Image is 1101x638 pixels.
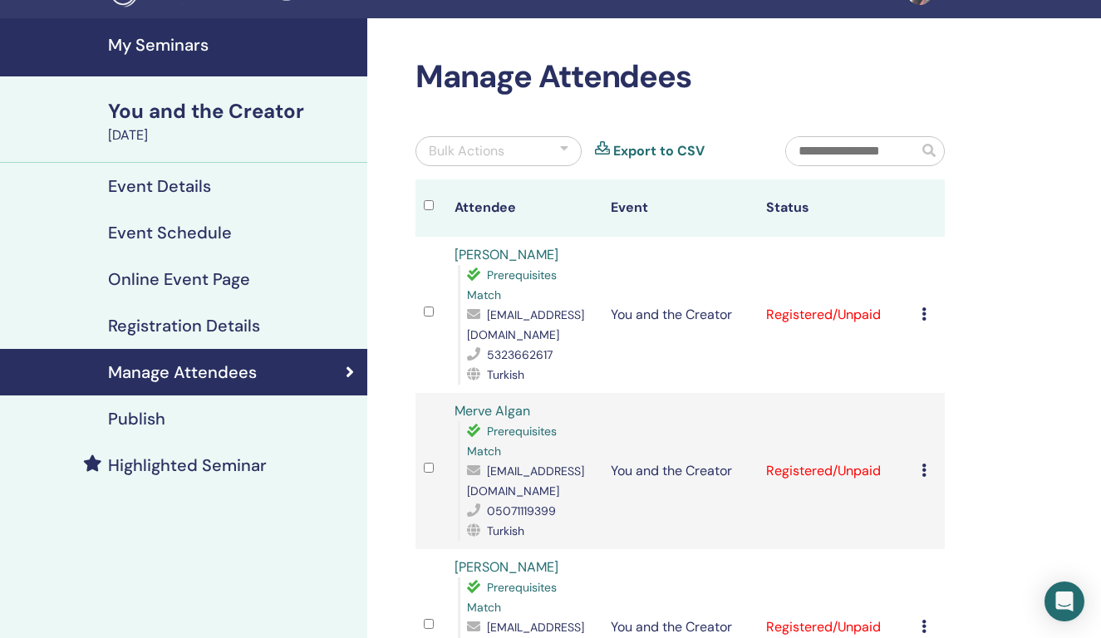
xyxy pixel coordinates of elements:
[108,362,257,382] h4: Manage Attendees
[467,464,584,498] span: [EMAIL_ADDRESS][DOMAIN_NAME]
[108,97,357,125] div: You and the Creator
[455,558,558,576] a: [PERSON_NAME]
[487,367,524,382] span: Turkish
[602,393,758,549] td: You and the Creator
[98,97,367,145] a: You and the Creator[DATE]
[455,246,558,263] a: [PERSON_NAME]
[446,179,602,237] th: Attendee
[108,269,250,289] h4: Online Event Page
[108,125,357,145] div: [DATE]
[487,347,553,362] span: 5323662617
[455,402,530,420] a: Merve Algan
[108,223,232,243] h4: Event Schedule
[415,58,945,96] h2: Manage Attendees
[467,307,584,342] span: [EMAIL_ADDRESS][DOMAIN_NAME]
[108,455,267,475] h4: Highlighted Seminar
[1044,582,1084,621] div: Open Intercom Messenger
[108,316,260,336] h4: Registration Details
[487,503,556,518] span: 05071119399
[108,409,165,429] h4: Publish
[467,580,557,615] span: Prerequisites Match
[429,141,504,161] div: Bulk Actions
[467,424,557,459] span: Prerequisites Match
[108,176,211,196] h4: Event Details
[487,523,524,538] span: Turkish
[467,267,557,302] span: Prerequisites Match
[758,179,913,237] th: Status
[602,179,758,237] th: Event
[613,141,705,161] a: Export to CSV
[602,237,758,393] td: You and the Creator
[108,35,357,55] h4: My Seminars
